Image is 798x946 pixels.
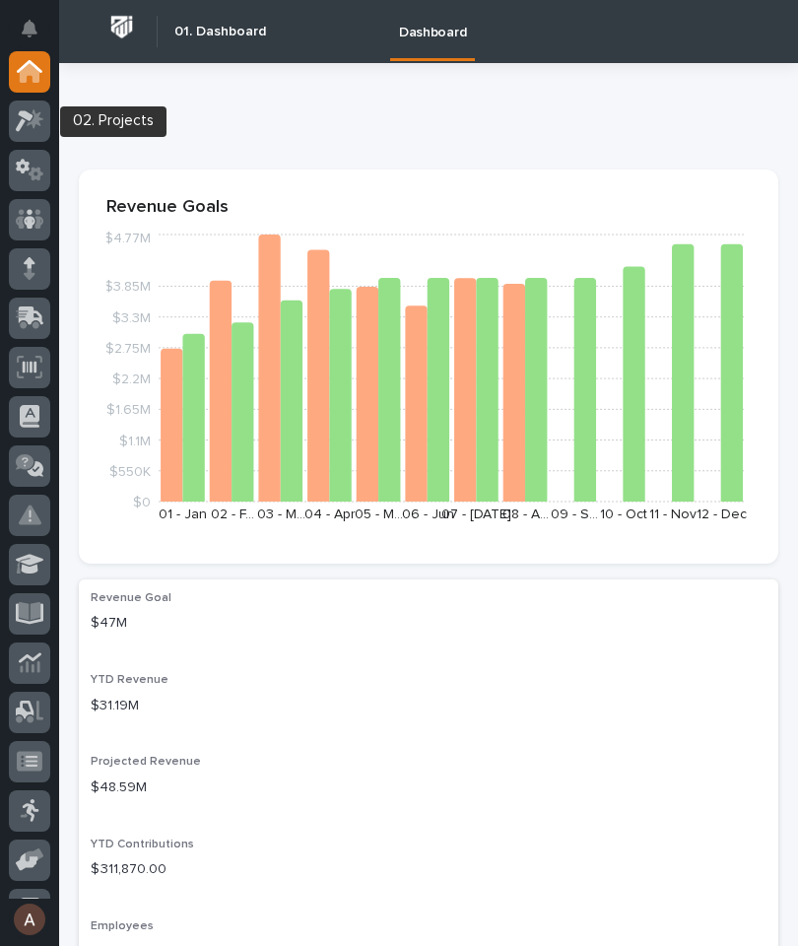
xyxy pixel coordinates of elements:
[159,507,207,521] text: 01 - Jan
[133,496,151,509] tspan: $0
[441,507,511,521] text: 07 - [DATE]
[9,899,50,940] button: users-avatar
[106,197,751,219] p: Revenue Goals
[91,592,171,604] span: Revenue Goal
[112,372,151,386] tspan: $2.2M
[551,507,598,521] text: 09 - S…
[119,435,151,448] tspan: $1.1M
[304,507,356,521] text: 04 - Apr
[105,342,151,356] tspan: $2.75M
[211,507,254,521] text: 02 - F…
[174,20,266,43] h2: 01. Dashboard
[600,507,647,521] text: 10 - Oct
[91,920,154,932] span: Employees
[103,9,140,45] img: Workspace Logo
[112,311,151,325] tspan: $3.3M
[91,777,766,798] p: $48.59M
[91,839,194,850] span: YTD Contributions
[402,507,454,521] text: 06 - Jun
[91,756,201,768] span: Projected Revenue
[104,232,151,245] tspan: $4.77M
[91,859,766,880] p: $ 311,870.00
[257,507,305,521] text: 03 - M…
[106,404,151,418] tspan: $1.65M
[91,674,168,686] span: YTD Revenue
[649,507,697,521] text: 11 - Nov
[109,465,151,479] tspan: $550K
[104,281,151,295] tspan: $3.85M
[355,507,403,521] text: 05 - M…
[91,696,766,716] p: $31.19M
[9,8,50,49] button: Notifications
[697,507,747,521] text: 12 - Dec
[502,507,549,521] text: 08 - A…
[25,20,50,51] div: Notifications
[91,613,766,634] p: $47M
